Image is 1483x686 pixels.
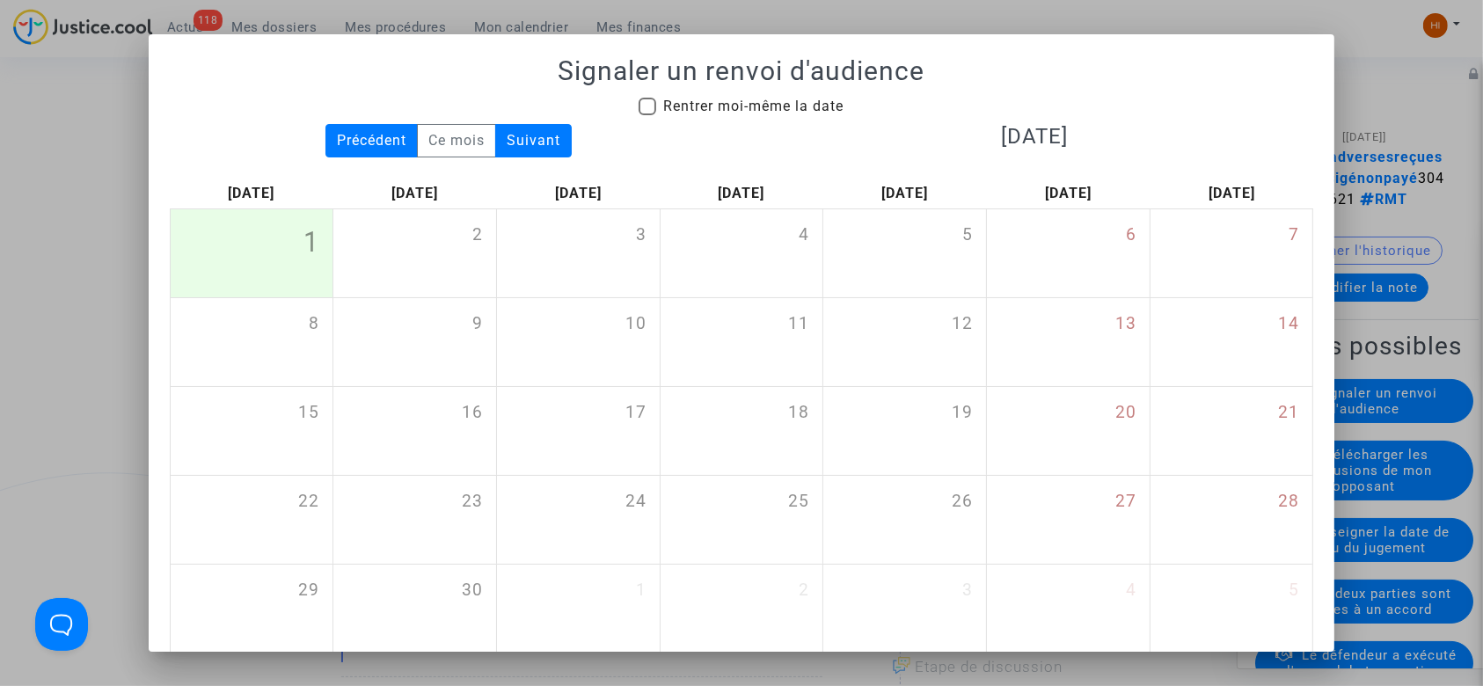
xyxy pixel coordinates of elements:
span: 4 [799,223,809,248]
div: mardi septembre 30 [333,565,496,653]
div: mardi septembre 16 [333,387,496,475]
div: Suivant [495,124,572,157]
div: jeudi octobre 2 [661,565,823,653]
span: 3 [962,578,973,603]
div: mercredi septembre 17 [497,387,660,475]
div: jeudi septembre 4 [661,209,823,297]
span: 10 [625,311,647,337]
div: mardi septembre 9 [333,298,496,386]
div: lundi septembre 22 [171,476,333,564]
div: [DATE] [1151,179,1314,208]
div: vendredi septembre 12 [823,298,986,386]
div: mercredi septembre 10 [497,298,660,386]
div: jeudi septembre 25 [661,476,823,564]
h1: Signaler un renvoi d'audience [170,55,1314,87]
span: 4 [1126,578,1136,603]
span: 22 [298,489,319,514]
span: 18 [788,400,809,426]
div: [DATE] [170,179,333,208]
span: 20 [1115,400,1136,426]
span: 2 [799,578,809,603]
span: 21 [1278,400,1299,426]
div: samedi septembre 6 [987,209,1150,297]
span: 11 [788,311,809,337]
div: mercredi octobre 1 [497,565,660,653]
div: lundi septembre 15 [171,387,333,475]
span: 13 [1115,311,1136,337]
div: vendredi septembre 5 [823,209,986,297]
div: dimanche octobre 5 [1151,565,1313,653]
span: 14 [1278,311,1299,337]
div: samedi septembre 27 [987,476,1150,564]
div: samedi octobre 4 [987,565,1150,653]
div: mercredi septembre 24 [497,476,660,564]
div: lundi septembre 1 [171,209,333,297]
span: 15 [298,400,319,426]
span: 9 [472,311,483,337]
div: mardi septembre 23 [333,476,496,564]
span: 1 [303,223,319,263]
div: vendredi octobre 3 [823,565,986,653]
span: 1 [636,578,647,603]
span: 25 [788,489,809,514]
span: 8 [309,311,319,337]
div: dimanche septembre 28 [1151,476,1313,564]
span: 27 [1115,489,1136,514]
div: jeudi septembre 18 [661,387,823,475]
span: Rentrer moi-même la date [663,98,844,114]
span: 5 [1289,578,1299,603]
iframe: Help Scout Beacon - Open [35,598,88,651]
div: dimanche septembre 21 [1151,387,1313,475]
div: Ce mois [417,124,496,157]
div: lundi septembre 29 [171,565,333,653]
span: 2 [472,223,483,248]
div: samedi septembre 20 [987,387,1150,475]
span: 3 [636,223,647,248]
div: vendredi septembre 19 [823,387,986,475]
span: 6 [1126,223,1136,248]
div: mercredi septembre 3 [497,209,660,297]
div: mardi septembre 2 [333,209,496,297]
span: 17 [625,400,647,426]
span: 30 [462,578,483,603]
h3: [DATE] [755,124,1313,150]
div: jeudi septembre 11 [661,298,823,386]
span: 26 [952,489,973,514]
div: Précédent [325,124,418,157]
span: 28 [1278,489,1299,514]
span: 19 [952,400,973,426]
div: lundi septembre 8 [171,298,333,386]
div: vendredi septembre 26 [823,476,986,564]
div: [DATE] [987,179,1151,208]
div: [DATE] [823,179,987,208]
span: 5 [962,223,973,248]
div: [DATE] [332,179,496,208]
div: dimanche septembre 14 [1151,298,1313,386]
div: dimanche septembre 7 [1151,209,1313,297]
div: [DATE] [660,179,823,208]
span: 7 [1289,223,1299,248]
span: 29 [298,578,319,603]
div: [DATE] [496,179,660,208]
div: samedi septembre 13 [987,298,1150,386]
span: 23 [462,489,483,514]
span: 12 [952,311,973,337]
span: 16 [462,400,483,426]
span: 24 [625,489,647,514]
